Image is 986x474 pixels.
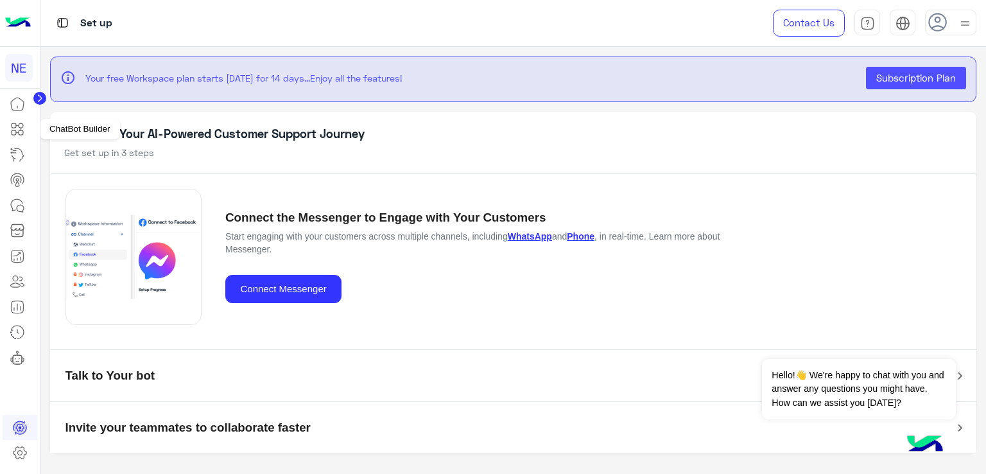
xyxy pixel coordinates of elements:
[65,369,155,383] h5: Talk to Your bot
[225,211,729,225] h5: Connect the Messenger to Engage with Your Customers
[64,147,154,158] span: Get set up in 3 steps
[866,67,966,90] button: Subscription Plan
[957,15,973,31] img: profile
[80,15,112,32] p: Set up
[567,231,594,241] a: Phone
[773,10,845,37] a: Contact Us
[508,231,552,241] a: WhatsApp
[60,70,76,85] span: info
[50,350,977,401] mat-expansion-panel-header: Talk to Your bot
[762,359,955,419] span: Hello!👋 We're happy to chat with you and answer any questions you might have. How can we assist y...
[5,54,33,82] div: NE
[64,127,962,141] h5: Kickstart Your AI-Powered Customer Support Journey
[903,423,947,468] img: hulul-logo.png
[895,16,910,31] img: tab
[40,119,120,139] div: ChatBot Builder
[65,421,311,435] h5: Invite your teammates to collaborate faster
[5,10,31,37] img: Logo
[854,10,880,37] a: tab
[65,189,202,325] img: Accordion Section Image
[50,402,977,453] mat-expansion-panel-header: Invite your teammates to collaborate faster
[860,16,875,31] img: tab
[85,71,857,85] p: Your free Workspace plan starts [DATE] for 14 days...Enjoy all the features!
[55,15,71,31] img: tab
[225,275,342,304] button: Connect Messenger
[225,230,729,256] p: Start engaging with your customers across multiple channels, including and , in real-time. Learn ...
[876,72,956,83] span: Subscription Plan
